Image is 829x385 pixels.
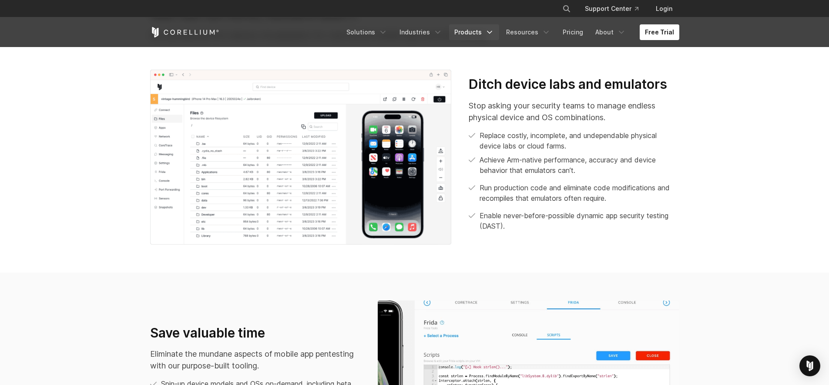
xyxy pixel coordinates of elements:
[394,24,447,40] a: Industries
[449,24,499,40] a: Products
[150,70,452,245] img: Dynamic app security testing (DSAT); iOS pentest
[480,182,679,203] p: Run production code and eliminate code modifications and recompiles that emulators often require.
[552,1,679,17] div: Navigation Menu
[341,24,679,40] div: Navigation Menu
[649,1,679,17] a: Login
[150,27,219,37] a: Corellium Home
[150,348,360,371] p: Eliminate the mundane aspects of mobile app pentesting with our purpose-built tooling.
[469,76,679,93] h3: Ditch device labs and emulators
[341,24,393,40] a: Solutions
[557,24,588,40] a: Pricing
[150,325,360,341] h3: Save valuable time
[480,130,679,151] p: Replace costly, incomplete, and undependable physical device labs or cloud farms.
[640,24,679,40] a: Free Trial
[590,24,631,40] a: About
[501,24,556,40] a: Resources
[480,155,679,176] p: Achieve Arm-native performance, accuracy and device behavior that emulators can’t.
[469,100,679,123] p: Stop asking your security teams to manage endless physical device and OS combinations.
[559,1,574,17] button: Search
[480,210,679,231] p: Enable never-before-possible dynamic app security testing (DAST).
[578,1,645,17] a: Support Center
[799,355,820,376] div: Open Intercom Messenger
